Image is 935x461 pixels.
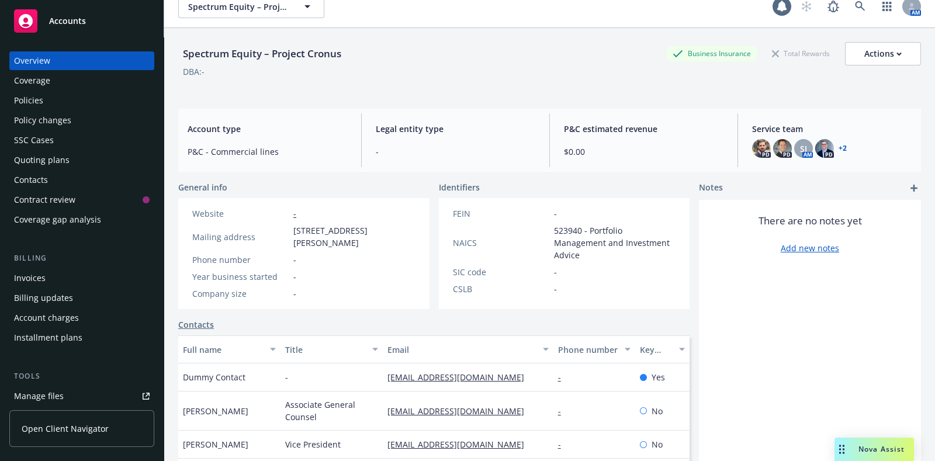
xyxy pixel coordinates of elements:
[183,344,263,356] div: Full name
[183,371,245,383] span: Dummy Contact
[14,151,70,169] div: Quoting plans
[453,283,549,295] div: CSLB
[9,269,154,287] a: Invoices
[858,444,905,454] span: Nova Assist
[834,438,914,461] button: Nova Assist
[387,405,534,417] a: [EMAIL_ADDRESS][DOMAIN_NAME]
[864,43,902,65] div: Actions
[14,131,54,150] div: SSC Cases
[766,46,836,61] div: Total Rewards
[14,91,43,110] div: Policies
[178,318,214,331] a: Contacts
[9,71,154,90] a: Coverage
[14,328,82,347] div: Installment plans
[14,71,50,90] div: Coverage
[14,387,64,405] div: Manage files
[453,266,549,278] div: SIC code
[453,237,549,249] div: NAICS
[293,287,296,300] span: -
[183,405,248,417] span: [PERSON_NAME]
[9,91,154,110] a: Policies
[9,289,154,307] a: Billing updates
[192,207,289,220] div: Website
[9,309,154,327] a: Account charges
[9,131,154,150] a: SSC Cases
[839,145,847,152] a: +2
[834,438,849,461] div: Drag to move
[9,5,154,37] a: Accounts
[554,224,676,261] span: 523940 - Portfolio Management and Investment Advice
[773,139,792,158] img: photo
[376,123,535,135] span: Legal entity type
[9,387,154,405] a: Manage files
[558,439,570,450] a: -
[192,287,289,300] div: Company size
[9,210,154,229] a: Coverage gap analysis
[9,111,154,130] a: Policy changes
[564,123,723,135] span: P&C estimated revenue
[635,335,690,363] button: Key contact
[699,181,723,195] span: Notes
[815,139,834,158] img: photo
[293,271,296,283] span: -
[9,51,154,70] a: Overview
[14,289,73,307] div: Billing updates
[554,266,557,278] span: -
[14,51,50,70] div: Overview
[285,344,365,356] div: Title
[640,344,672,356] div: Key contact
[9,328,154,347] a: Installment plans
[376,145,535,158] span: -
[188,123,347,135] span: Account type
[558,344,618,356] div: Phone number
[9,370,154,382] div: Tools
[752,123,912,135] span: Service team
[9,190,154,209] a: Contract review
[439,181,480,193] span: Identifiers
[188,145,347,158] span: P&C - Commercial lines
[14,269,46,287] div: Invoices
[293,208,296,219] a: -
[387,372,534,383] a: [EMAIL_ADDRESS][DOMAIN_NAME]
[293,224,415,249] span: [STREET_ADDRESS][PERSON_NAME]
[14,111,71,130] div: Policy changes
[178,46,346,61] div: Spectrum Equity – Project Cronus
[800,143,807,155] span: SJ
[22,422,109,435] span: Open Client Navigator
[387,439,534,450] a: [EMAIL_ADDRESS][DOMAIN_NAME]
[554,207,557,220] span: -
[752,139,771,158] img: photo
[845,42,921,65] button: Actions
[183,65,205,78] div: DBA: -
[285,371,288,383] span: -
[652,405,663,417] span: No
[453,207,549,220] div: FEIN
[558,405,570,417] a: -
[9,171,154,189] a: Contacts
[285,398,378,423] span: Associate General Counsel
[14,171,48,189] div: Contacts
[49,16,86,26] span: Accounts
[280,335,383,363] button: Title
[285,438,341,450] span: Vice President
[293,254,296,266] span: -
[907,181,921,195] a: add
[759,214,862,228] span: There are no notes yet
[667,46,757,61] div: Business Insurance
[554,283,557,295] span: -
[781,242,839,254] a: Add new notes
[178,181,227,193] span: General info
[178,335,280,363] button: Full name
[14,190,75,209] div: Contract review
[383,335,553,363] button: Email
[553,335,635,363] button: Phone number
[558,372,570,383] a: -
[192,254,289,266] div: Phone number
[188,1,289,13] span: Spectrum Equity – Project Cronus
[192,271,289,283] div: Year business started
[387,344,536,356] div: Email
[564,145,723,158] span: $0.00
[14,309,79,327] div: Account charges
[652,371,665,383] span: Yes
[183,438,248,450] span: [PERSON_NAME]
